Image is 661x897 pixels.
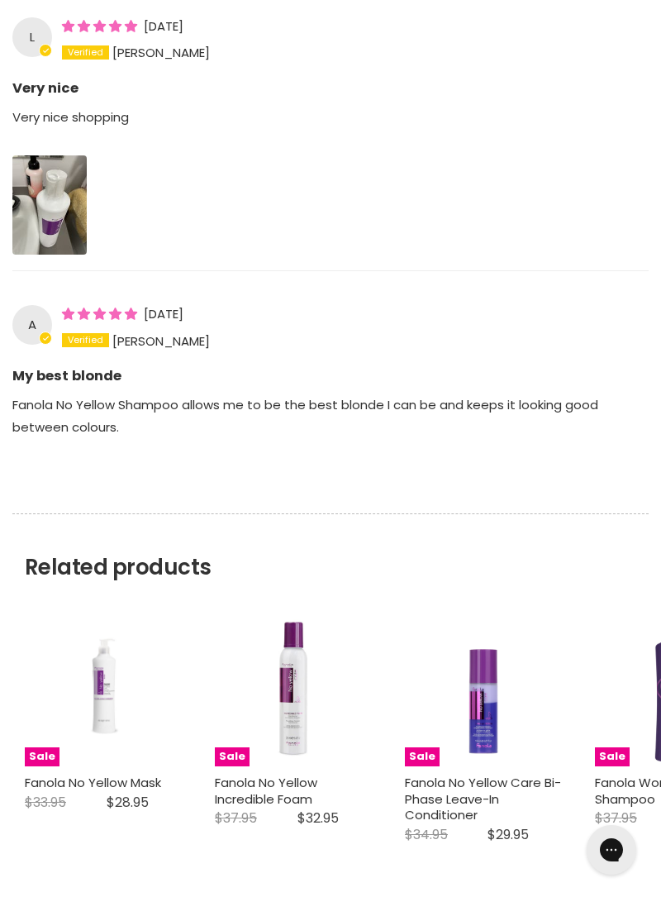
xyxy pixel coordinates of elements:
[215,609,372,766] a: Fanola No Yellow Incredible Foam Sale
[595,747,630,766] span: Sale
[405,825,448,844] span: $34.95
[25,774,161,791] a: Fanola No Yellow Mask
[12,513,649,580] h2: Related products
[405,609,562,766] img: Fanola No Yellow Care Bi-Phase Leave-In Conditioner
[578,819,644,880] iframe: Gorgias live chat messenger
[12,66,649,98] b: Very nice
[112,332,210,350] span: [PERSON_NAME]
[405,609,562,766] a: Fanola No Yellow Care Bi-Phase Leave-In Conditioner Sale
[215,747,250,766] span: Sale
[12,354,649,385] b: My best blonde
[215,809,257,828] span: $37.95
[144,17,183,35] span: [DATE]
[107,793,149,812] span: $28.95
[12,394,649,459] p: Fanola No Yellow Shampoo allows me to be the best blonde I can be and keeps it looking good betwe...
[405,747,440,766] span: Sale
[51,609,156,766] img: Fanola No Yellow Mask
[215,609,372,766] img: Fanola No Yellow Incredible Foam
[595,809,637,828] span: $37.95
[297,809,339,828] span: $32.95
[112,45,210,62] span: [PERSON_NAME]
[25,793,66,812] span: $33.95
[405,774,561,823] a: Fanola No Yellow Care Bi-Phase Leave-In Conditioner
[12,155,87,255] img: User picture
[12,17,52,57] div: L
[25,609,182,766] a: Fanola No Yellow Mask Fanola No Yellow Mask Sale
[62,17,140,35] span: 5 star review
[25,747,59,766] span: Sale
[12,106,649,149] p: Very nice shopping
[12,155,87,255] a: Link to user picture 1
[215,774,317,808] a: Fanola No Yellow Incredible Foam
[487,825,529,844] span: $29.95
[62,305,140,322] span: 5 star review
[12,305,52,345] div: A
[144,305,183,322] span: [DATE]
